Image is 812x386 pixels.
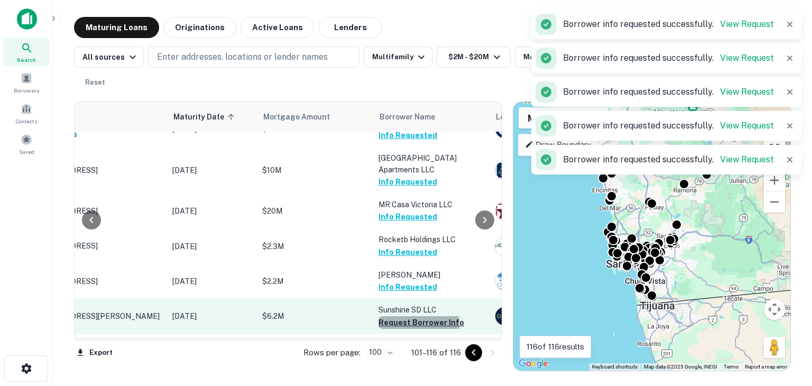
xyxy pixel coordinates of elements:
span: Search [17,56,36,64]
button: Lenders [319,17,382,38]
button: Keyboard shortcuts [592,363,638,371]
p: Borrower info requested successfully. [563,86,774,98]
span: Maturity Date [173,111,238,123]
p: 116 of 116 results [527,341,584,353]
p: Rocketb Holdings LLC [379,234,484,245]
p: Sunshine SD LLC [379,304,484,316]
button: All sources [74,47,144,68]
button: Info Requested [379,129,437,142]
a: Report a map error [745,364,787,370]
p: Borrower info requested successfully. [563,52,774,65]
button: Go to previous page [465,344,482,361]
img: picture [495,202,513,220]
a: Search [3,38,50,66]
span: Saved [19,148,34,156]
th: Mortgage Amount [257,102,373,132]
p: $10M [262,164,368,176]
a: View Request [720,53,774,63]
p: [DATE] [172,164,252,176]
p: [DATE] [172,275,252,287]
span: Borrower Name [380,111,435,123]
p: Borrower info requested successfully. [563,153,774,166]
button: Request Borrower Info [379,316,464,329]
p: Borrower info requested successfully. [563,120,774,132]
span: Contacts [16,117,37,125]
button: Zoom in [764,170,785,191]
button: Info Requested [379,246,437,259]
button: Show street map [519,107,556,128]
a: Borrowers [3,68,50,97]
div: 100 [365,345,394,360]
img: picture [495,237,513,255]
div: All sources [82,51,139,63]
a: Saved [3,130,50,158]
span: Map data ©2025 Google, INEGI [644,364,717,370]
p: 101–116 of 116 [411,346,461,359]
iframe: Chat Widget [759,268,812,318]
p: Borrower info requested successfully. [563,18,774,31]
img: capitalize-icon.png [17,8,37,30]
p: [DATE] [172,241,252,252]
a: View Request [720,121,774,131]
a: View Request [720,87,774,97]
div: Maturing [DATE] [523,51,595,63]
img: picture [495,272,513,290]
a: View Request [720,154,774,164]
p: Rows per page: [303,346,361,359]
p: [DATE] [172,205,252,217]
p: $2.3M [262,241,368,252]
img: picture [495,161,513,179]
button: Reset [78,72,112,93]
a: Terms (opens in new tab) [724,364,739,370]
p: [DATE] [172,310,252,322]
p: $20M [262,205,368,217]
p: [PERSON_NAME] [379,269,484,281]
a: Open this area in Google Maps (opens a new window) [516,357,551,371]
p: MR Casa Victoria LLC [379,199,484,210]
p: Enter addresses, locations or lender names [157,51,328,63]
button: Active Loans [241,17,315,38]
span: Lender [496,111,521,123]
button: Info Requested [379,176,437,188]
img: Google [516,357,551,371]
button: Originations [163,17,236,38]
button: Multifamily [364,47,432,68]
button: Drag Pegman onto the map to open Street View [764,337,785,358]
img: picture [495,307,513,325]
a: View Request [720,19,774,29]
button: Maturing [DATE] [515,47,600,68]
span: Mortgage Amount [263,111,344,123]
p: $6.2M [262,310,368,322]
p: $2.2M [262,275,368,287]
p: [GEOGRAPHIC_DATA] Apartments LLC [379,152,484,176]
p: Draw Boundary [525,139,591,151]
button: Maturing Loans [74,17,159,38]
span: Borrowers [14,86,39,95]
button: $2M - $20M [437,47,511,68]
a: Contacts [3,99,50,127]
button: Export [74,345,115,361]
th: Borrower Name [373,102,490,132]
button: Enter addresses, locations or lender names [148,47,359,68]
th: Maturity Date [167,102,257,132]
button: Zoom out [764,191,785,213]
button: Info Requested [379,210,437,223]
div: 0 0 [513,102,790,371]
button: Info Requested [379,281,437,293]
